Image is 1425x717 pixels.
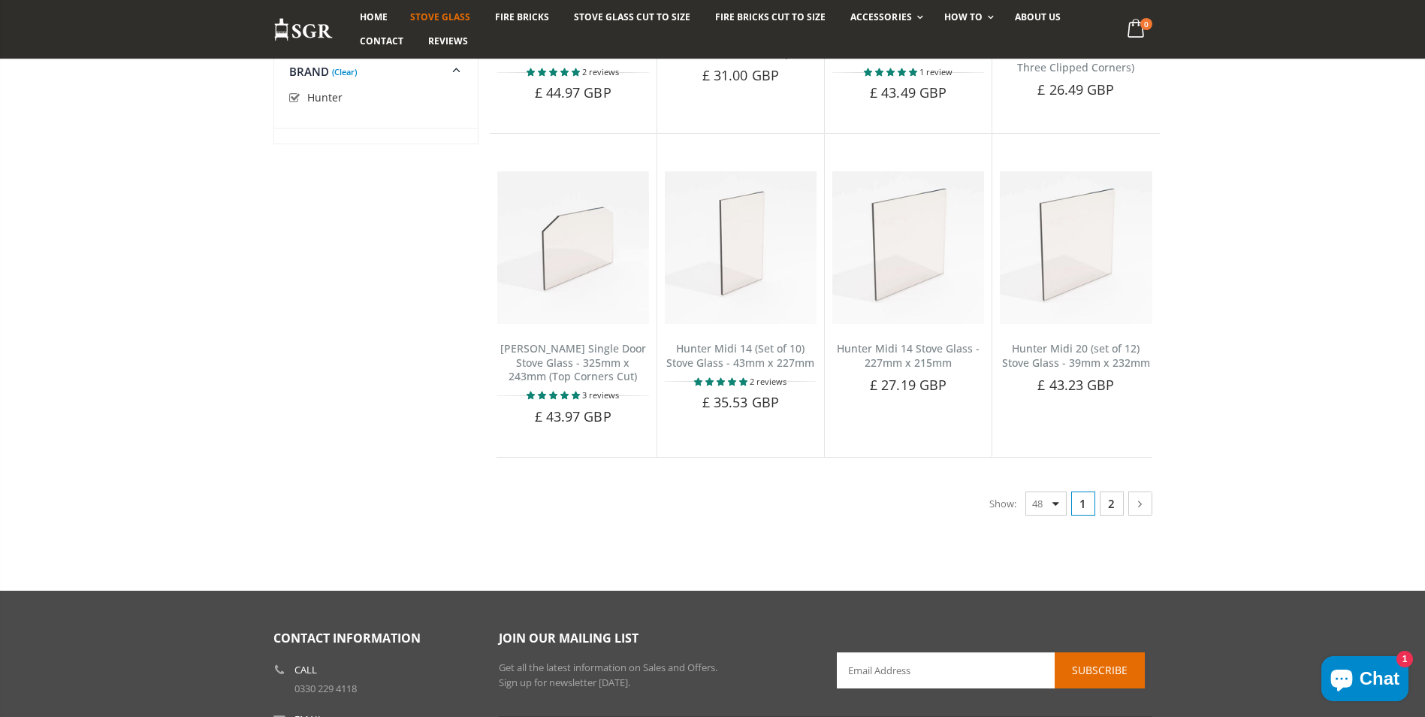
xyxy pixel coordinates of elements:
span: 2 reviews [582,66,619,77]
span: 2 reviews [750,376,786,387]
inbox-online-store-chat: Shopify online store chat [1317,656,1413,705]
a: Fire Bricks Cut To Size [704,5,837,29]
span: £ 43.97 GBP [535,407,611,425]
span: £ 31.00 GBP [702,66,779,84]
span: 5.00 stars [864,66,919,77]
img: Hunter Lovenholm Single Door stove glass with the top corners cut [497,171,649,323]
a: Hunter Midi 14 Stove Glass - 227mm x 215mm [837,341,980,370]
a: How To [933,5,1001,29]
img: Stove Glass Replacement [273,17,334,42]
span: Reviews [428,35,468,47]
a: 0330 229 4118 [294,682,357,695]
a: About us [1004,5,1072,29]
a: (Clear) [332,70,357,74]
a: 2 [1100,492,1124,516]
a: Contact [349,29,415,53]
span: £ 35.53 GBP [702,393,779,411]
a: Fire Bricks [484,5,560,29]
p: Get all the latest information on Sales and Offers. Sign up for newsletter [DATE]. [499,661,814,690]
span: Fire Bricks Cut To Size [715,11,826,23]
span: Fire Bricks [495,11,549,23]
span: Contact [360,35,403,47]
span: Stove Glass [410,11,470,23]
span: 1 [1071,492,1095,516]
span: How To [944,11,983,23]
span: Accessories [850,11,911,23]
span: £ 43.23 GBP [1037,376,1114,394]
a: Hunter Midi 14 (Set of 10) Stove Glass - 43mm x 227mm [666,341,814,370]
a: [PERSON_NAME] double door Stove Glass - 155mm x 243mm (One Corner Cut, Three Clipped Corners) [1001,17,1151,74]
span: 5.00 stars [527,66,582,77]
span: Contact Information [273,630,421,646]
span: Brand [289,64,330,79]
span: 0 [1140,18,1152,30]
span: Home [360,11,388,23]
span: 5.00 stars [694,376,750,387]
span: £ 26.49 GBP [1037,80,1114,98]
input: Email Address [837,652,1145,688]
span: 5.00 stars [527,389,582,401]
span: Stove Glass Cut To Size [574,11,690,23]
b: Call [294,665,317,675]
span: Hunter [307,90,343,104]
img: Hunter Midi 20 (Set of 12) Stove Glass [1000,171,1152,323]
a: Stove Glass [399,5,482,29]
span: £ 43.49 GBP [870,83,946,101]
a: [PERSON_NAME] Single Door Stove Glass - 325mm x 243mm (Top Corners Cut) [500,341,646,384]
img: Hunter Midi 14 Stove Glass [832,171,984,323]
span: 3 reviews [582,389,619,401]
a: Hunter Midi 20 (set of 12) Stove Glass - 39mm x 232mm [1002,341,1150,370]
span: About us [1015,11,1061,23]
span: 1 review [919,66,953,77]
span: Join our mailing list [499,630,639,646]
span: £ 27.19 GBP [870,376,946,394]
a: Reviews [417,29,479,53]
a: Accessories [839,5,930,29]
button: Subscribe [1055,652,1145,688]
a: 0 [1121,15,1152,44]
span: Show: [989,492,1016,516]
img: Hunter Midi 14 stove glass [665,171,817,323]
span: £ 44.97 GBP [535,83,611,101]
a: Stove Glass Cut To Size [563,5,702,29]
a: Home [349,5,399,29]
